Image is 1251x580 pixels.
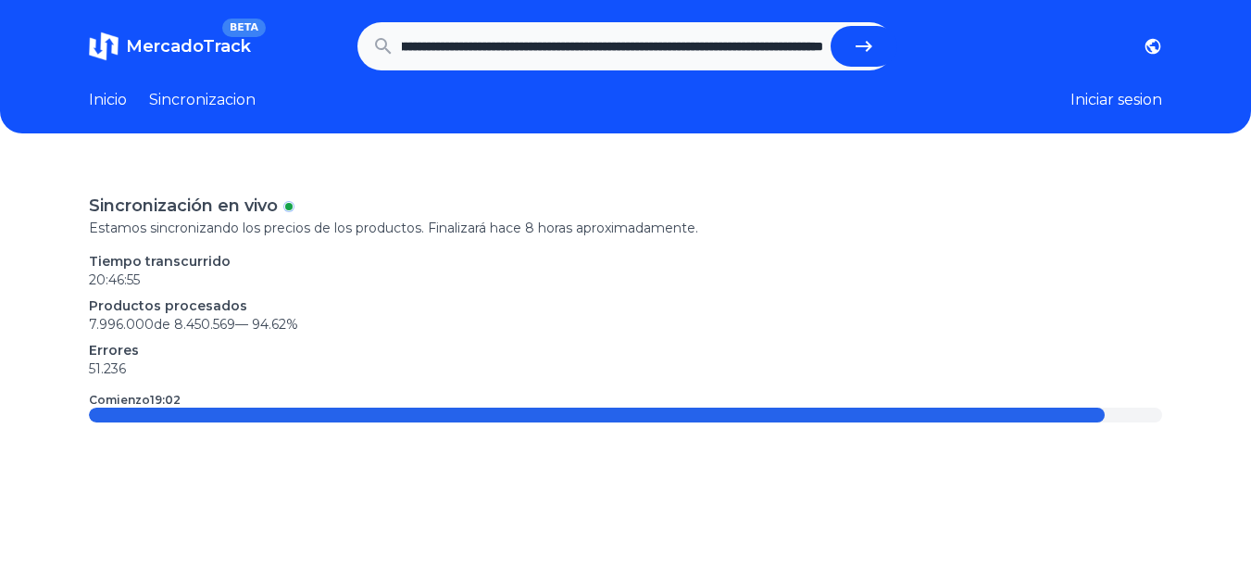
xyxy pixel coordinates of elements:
span: BETA [222,19,266,37]
p: Sincronización en vivo [89,193,278,219]
button: Iniciar sesion [1070,89,1162,111]
img: MercadoTrack [89,32,119,61]
a: MercadoTrackBETA [89,32,251,61]
p: Tiempo transcurrido [89,252,1162,271]
time: 19:02 [150,393,181,407]
p: Estamos sincronizando los precios de los productos. Finalizará hace 8 horas aproximadamente. [89,219,1162,237]
a: Sincronizacion [149,89,256,111]
a: Inicio [89,89,127,111]
time: 20:46:55 [89,271,140,288]
span: 94.62 % [252,316,298,333]
p: 51.236 [89,359,1162,378]
p: Comienzo [89,393,181,408]
p: Productos procesados [89,296,1162,315]
p: 7.996.000 de 8.450.569 — [89,315,1162,334]
p: Errores [89,341,1162,359]
span: MercadoTrack [126,36,251,57]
